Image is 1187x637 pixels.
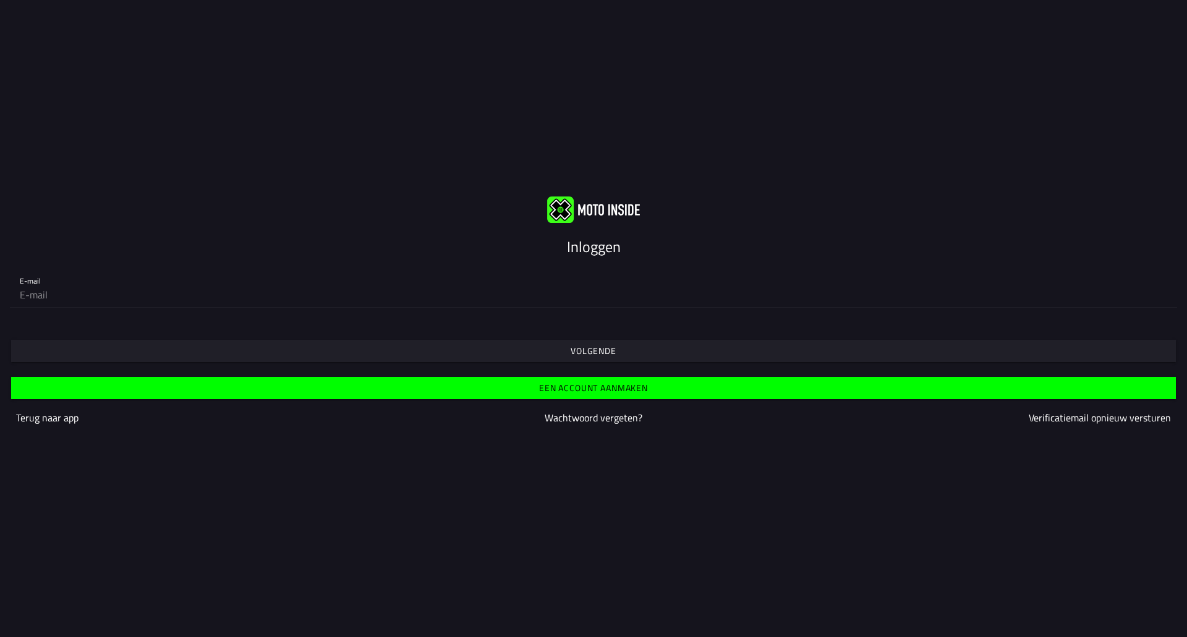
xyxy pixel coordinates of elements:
input: E-mail [20,282,1167,307]
ion-button: Een account aanmaken [11,377,1176,399]
a: Wachtwoord vergeten? [545,410,642,425]
ion-text: Volgende [571,347,616,355]
ion-text: Inloggen [567,235,621,258]
a: Verificatiemail opnieuw versturen [1029,410,1171,425]
a: Terug naar app [16,410,79,425]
